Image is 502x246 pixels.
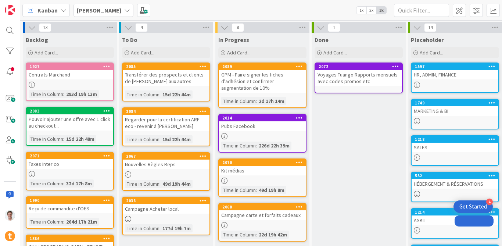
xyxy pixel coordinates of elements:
div: 2084Regarder pour la certification ARF eco - revenir à [PERSON_NAME] [123,108,209,131]
div: 2070Kit médias [219,159,306,175]
div: 2072Voyages Tuango Rapports mensuels avec codes promos etc [315,63,402,86]
b: [PERSON_NAME] [77,7,121,14]
div: Time in Column [29,90,63,98]
div: Contrats Marchand [26,70,113,79]
div: 49d 19h 44m [161,180,193,188]
div: Time in Column [221,186,256,194]
div: MARKETING & BI [412,106,498,116]
div: Pouvoir ajouter une offre avec 1 click au checkout... [26,114,113,131]
span: 2x [366,7,376,14]
span: To Do [122,36,137,43]
div: Reçu de commandite d'OES [26,204,113,213]
div: 2068 [219,204,306,210]
div: 1597 [412,63,498,70]
span: 14 [424,23,437,32]
div: Time in Column [125,135,159,143]
div: 2084 [123,108,209,115]
div: 1990 [26,197,113,204]
div: 2070 [219,159,306,166]
div: 49d 19h 8m [257,186,286,194]
div: Campagne Acheter local [123,204,209,214]
span: Backlog [26,36,48,43]
div: 2071 [30,153,113,158]
div: 1749 [412,100,498,106]
div: Time in Column [29,218,63,226]
span: : [256,142,257,150]
span: 3x [376,7,386,14]
span: : [256,231,257,239]
div: 2083 [30,108,113,114]
div: 1749 [415,100,498,106]
div: 2085 [123,63,209,70]
span: Add Card... [323,49,347,56]
span: Add Card... [35,49,58,56]
div: Campagne carte et forfaits cadeaux [219,210,306,220]
div: 1218SALES [412,136,498,152]
div: Time in Column [221,231,256,239]
img: Visit kanbanzone.com [5,5,15,15]
div: 1927 [30,64,113,69]
div: 552HÉBERGEMENT & RÉSERVATIONS [412,172,498,189]
div: 2071 [26,153,113,159]
div: 1218 [412,136,498,143]
span: : [63,90,64,98]
div: 2014Pubs Facebook [219,115,306,131]
div: 1927 [26,63,113,70]
div: 2072 [315,63,402,70]
div: 2083Pouvoir ajouter une offre avec 1 click au checkout... [26,108,113,131]
div: 2084 [126,109,209,114]
div: 2068Campagne carte et forfaits cadeaux [219,204,306,220]
div: 2072 [319,64,402,69]
div: 15d 22h 44m [161,135,193,143]
div: 1214ASKIT [412,209,498,225]
div: Regarder pour la certification ARF eco - revenir à [PERSON_NAME] [123,115,209,131]
div: 2038 [126,198,209,203]
div: 264d 17h 21m [64,218,99,226]
div: 2014 [222,115,306,121]
span: In Progress [218,36,249,43]
div: 2068 [222,204,306,210]
span: 1x [356,7,366,14]
span: Done [315,36,329,43]
div: 177d 19h 7m [161,224,193,232]
div: 2083 [26,108,113,114]
div: Get Started [459,203,487,210]
span: 13 [39,23,51,32]
div: Time in Column [29,179,63,188]
div: Open Get Started checklist, remaining modules: 4 [453,200,493,213]
div: 1990 [30,198,113,203]
div: 1597 [415,64,498,69]
input: Quick Filter... [394,4,449,17]
div: 1214 [412,209,498,215]
div: GPM - Faire signer les fiches d'adhésion et confirmer augmentation de 10% [219,70,306,93]
span: : [159,180,161,188]
div: 15d 22h 48m [64,135,96,143]
div: 22d 19h 42m [257,231,289,239]
div: 1218 [415,137,498,142]
span: : [63,135,64,143]
div: 552 [415,173,498,178]
img: JG [5,210,15,221]
div: 2089 [219,63,306,70]
div: HR, ADMIN, FINANCE [412,70,498,79]
span: Placeholder [411,36,444,43]
span: : [159,90,161,99]
div: ASKIT [412,215,498,225]
div: Taxes inter co [26,159,113,169]
div: 2070 [222,160,306,165]
div: Kit médias [219,166,306,175]
span: : [159,135,161,143]
div: Pubs Facebook [219,121,306,131]
div: 2014 [219,115,306,121]
div: Transférer des prospects et clients de [PERSON_NAME] aux autres [123,70,209,86]
div: 1597HR, ADMIN, FINANCE [412,63,498,79]
div: Time in Column [125,180,159,188]
span: Kanban [37,6,58,15]
span: Add Card... [227,49,251,56]
div: 1386 [30,236,113,241]
span: 8 [232,23,244,32]
div: Time in Column [125,224,159,232]
div: 552 [412,172,498,179]
div: 2071Taxes inter co [26,153,113,169]
div: Nouvelles Règles Reps [123,160,209,169]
